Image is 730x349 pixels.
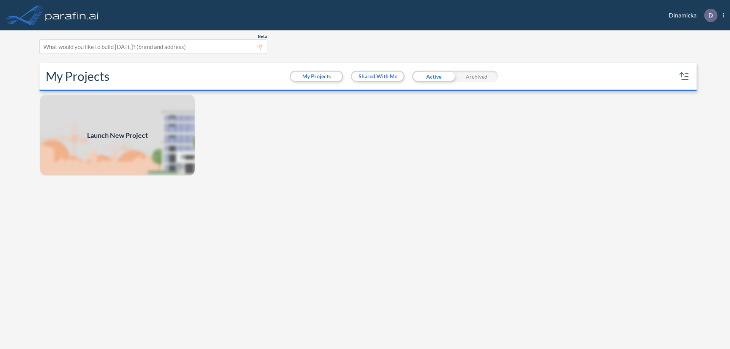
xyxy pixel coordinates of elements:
[46,69,109,84] h2: My Projects
[352,72,403,81] button: Shared With Me
[678,70,690,82] button: sort
[40,94,195,176] img: add
[40,94,195,176] a: Launch New Project
[291,72,342,81] button: My Projects
[87,130,148,141] span: Launch New Project
[258,33,267,39] span: Beta
[455,71,498,82] div: Archived
[44,8,100,23] img: logo
[708,12,713,19] p: D
[657,9,724,22] div: Dinamicka
[412,71,455,82] div: Active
